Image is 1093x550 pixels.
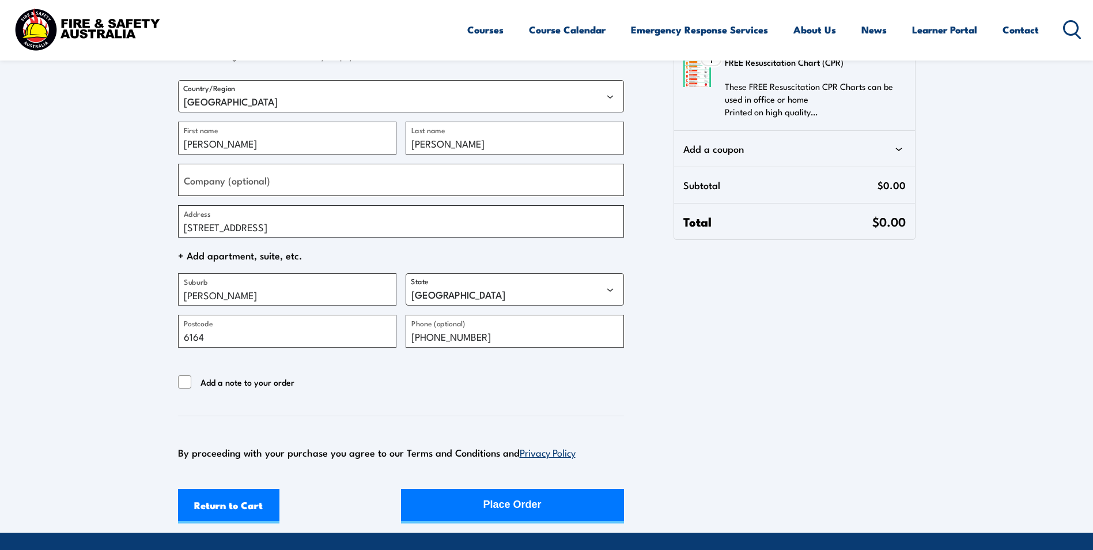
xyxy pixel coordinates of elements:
[1003,14,1039,45] a: Contact
[401,489,624,523] button: Place Order
[912,14,977,45] a: Learner Portal
[467,14,504,45] a: Courses
[178,164,624,196] input: Company (optional)
[483,489,542,520] div: Place Order
[178,315,396,347] input: Postcode
[178,273,396,306] input: Suburb
[178,489,280,523] a: Return to Cart
[520,445,576,459] a: Privacy Policy
[411,124,445,135] label: Last name
[793,14,836,45] a: About Us
[178,247,624,264] span: + Add apartment, suite, etc.
[406,315,624,347] input: Phone (optional)
[683,176,877,194] span: Subtotal
[411,317,466,329] label: Phone (optional)
[683,59,711,87] img: FREE Resuscitation Chart - What are the 7 steps to CPR?
[631,14,768,45] a: Emergency Response Services
[184,276,207,287] label: Suburb
[683,140,905,157] div: Add a coupon
[178,445,576,459] span: By proceeding with your purchase you agree to our Terms and Conditions and
[184,124,218,135] label: First name
[725,54,898,71] h3: FREE Resuscitation Chart (CPR)
[411,276,429,286] label: State
[529,14,606,45] a: Course Calendar
[710,55,713,64] span: 1
[184,208,210,219] label: Address
[178,205,624,238] input: Address
[178,375,192,389] input: Add a note to your order
[406,122,624,154] input: Last name
[184,317,213,329] label: Postcode
[872,212,906,230] span: $0.00
[683,213,872,230] span: Total
[725,80,898,118] p: These FREE Resuscitation CPR Charts can be used in office or home Printed on high quality…
[178,122,396,154] input: First name
[878,176,906,194] span: $0.00
[201,375,294,389] span: Add a note to your order
[861,14,887,45] a: News
[184,172,270,187] label: Company (optional)
[183,83,235,93] label: Country/Region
